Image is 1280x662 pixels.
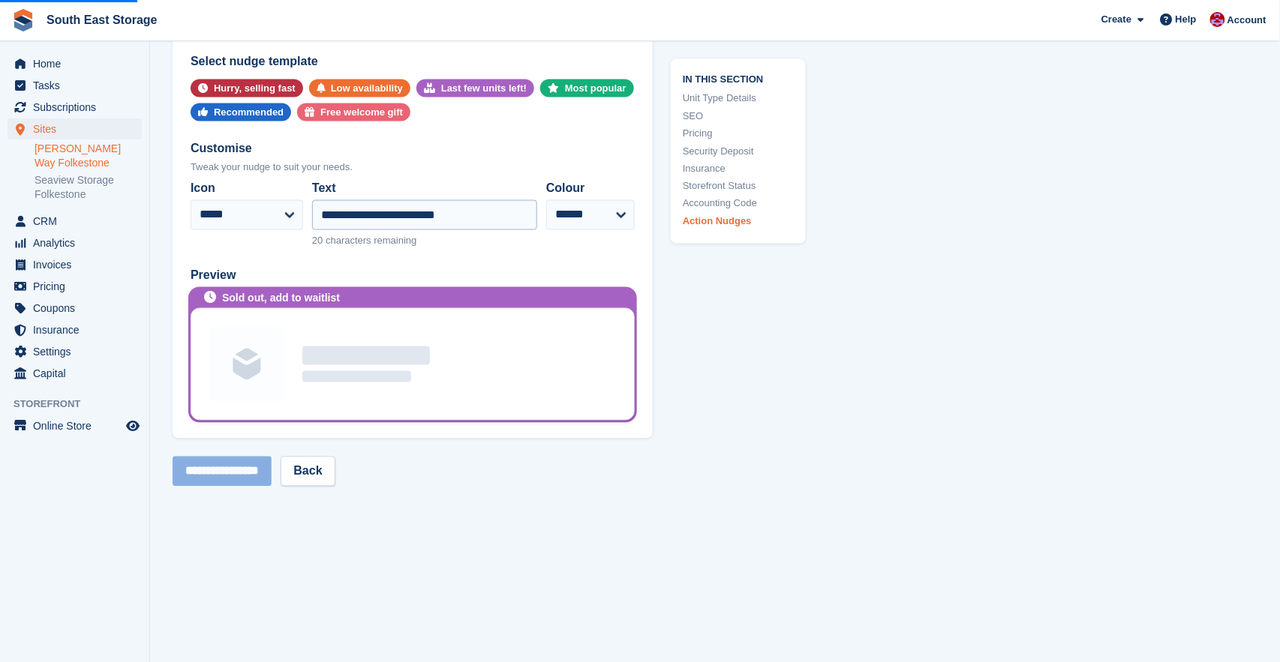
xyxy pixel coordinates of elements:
[1176,12,1197,27] span: Help
[191,139,635,157] div: Customise
[8,97,142,118] a: menu
[683,70,794,85] span: In this section
[1101,12,1131,27] span: Create
[209,327,284,402] img: Unit group image placeholder
[33,211,123,232] span: CRM
[124,417,142,435] a: Preview store
[326,235,416,247] span: characters remaining
[309,79,410,97] button: Low availability
[320,103,403,121] div: Free welcome gift
[8,341,142,362] a: menu
[312,180,537,198] label: Text
[35,173,142,202] a: Seaview Storage Folkestone
[683,143,794,158] a: Security Deposit
[8,254,142,275] a: menu
[33,118,123,139] span: Sites
[683,196,794,211] a: Accounting Code
[683,91,794,106] a: Unit Type Details
[191,103,291,121] button: Recommended
[297,103,410,121] button: Free welcome gift
[214,103,284,121] div: Recommended
[683,214,794,229] a: Action Nudges
[683,178,794,193] a: Storefront Status
[33,341,123,362] span: Settings
[33,363,123,384] span: Capital
[33,75,123,96] span: Tasks
[214,79,296,97] div: Hurry, selling fast
[191,52,635,70] div: Select nudge template
[546,180,635,198] label: Colour
[1210,12,1225,27] img: Roger Norris
[8,118,142,139] a: menu
[8,75,142,96] a: menu
[416,79,534,97] button: Last few units left!
[14,397,149,412] span: Storefront
[33,232,123,253] span: Analytics
[33,415,123,436] span: Online Store
[33,298,123,319] span: Coupons
[565,79,626,97] div: Most popular
[191,79,303,97] button: Hurry, selling fast
[312,235,323,247] span: 20
[331,79,403,97] div: Low availability
[33,319,123,340] span: Insurance
[683,126,794,141] a: Pricing
[33,53,123,74] span: Home
[540,79,634,97] button: Most popular
[683,108,794,123] a: SEO
[33,276,123,297] span: Pricing
[41,7,164,32] a: South East Storage
[8,53,142,74] a: menu
[8,298,142,319] a: menu
[8,415,142,436] a: menu
[33,254,123,275] span: Invoices
[33,97,123,118] span: Subscriptions
[191,160,635,175] div: Tweak your nudge to suit your needs.
[191,267,635,285] div: Preview
[8,363,142,384] a: menu
[35,142,142,170] a: [PERSON_NAME] Way Folkestone
[8,319,142,340] a: menu
[441,79,527,97] div: Last few units left!
[281,457,335,487] a: Back
[8,211,142,232] a: menu
[191,180,303,198] label: Icon
[1227,13,1266,28] span: Account
[683,161,794,176] a: Insurance
[12,9,35,31] img: stora-icon-8386f47178a22dfd0bd8f6a31ec36ba5ce8667c1dd55bd0f319d3a0aa187defe.svg
[8,276,142,297] a: menu
[222,291,340,307] div: Sold out, add to waitlist
[8,232,142,253] a: menu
